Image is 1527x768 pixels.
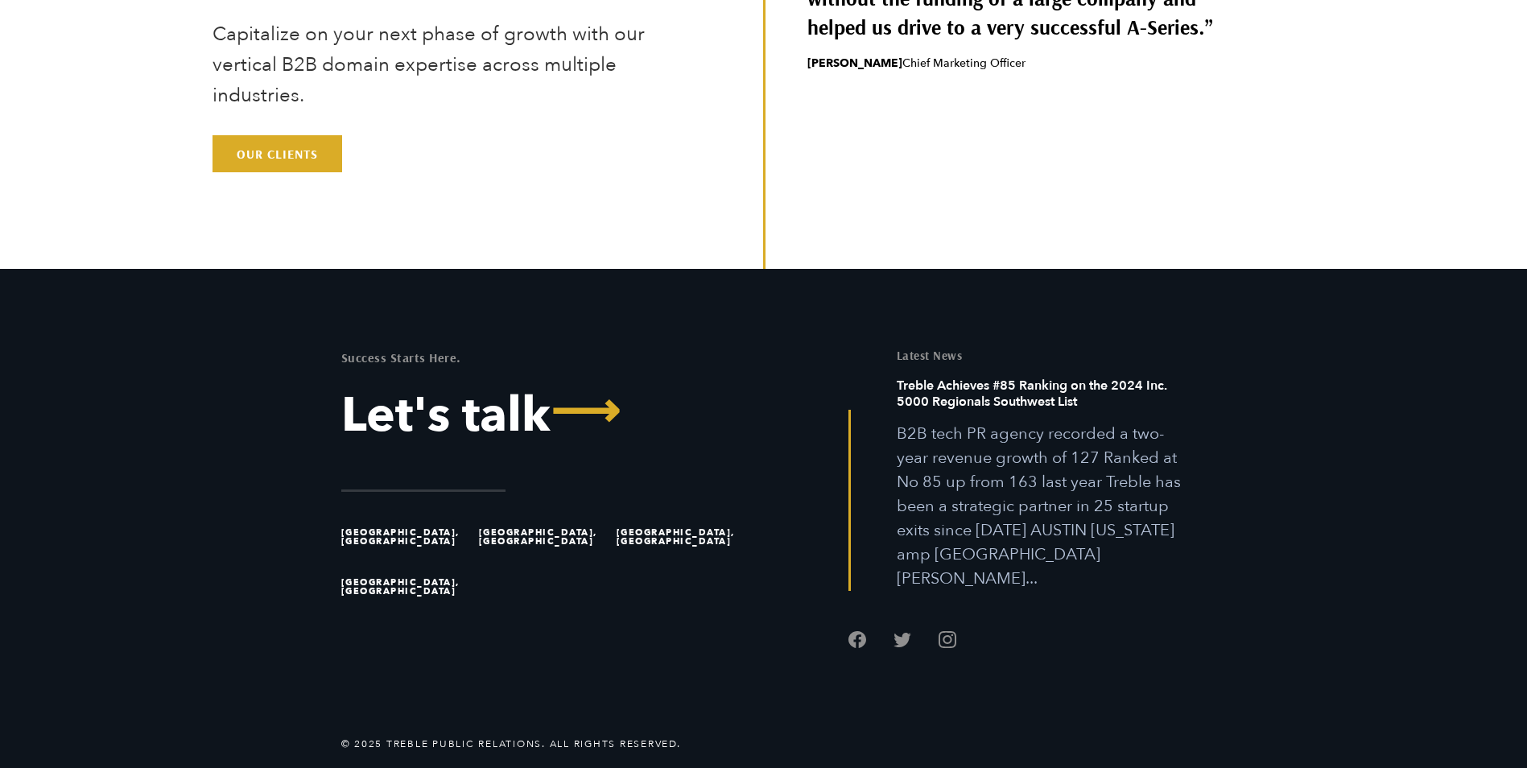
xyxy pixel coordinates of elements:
b: [PERSON_NAME] [807,56,902,71]
a: Follow us on Instagram [939,631,956,649]
li: [GEOGRAPHIC_DATA], [GEOGRAPHIC_DATA] [479,512,609,562]
span: Chief Marketing Officer [807,56,1220,72]
mark: Success Starts Here. [341,349,461,365]
p: Capitalize on your next phase of growth with our vertical B2B domain expertise across multiple in... [213,19,658,111]
li: [GEOGRAPHIC_DATA], [GEOGRAPHIC_DATA] [341,512,472,562]
a: Follow us on Facebook [848,631,866,649]
li: © 2025 Treble Public Relations. All Rights Reserved. [341,737,681,750]
li: [GEOGRAPHIC_DATA], [GEOGRAPHIC_DATA] [341,562,472,612]
span: ⟶ [551,387,620,436]
h5: Latest News [897,349,1187,361]
p: B2B tech PR agency recorded a two-year revenue growth of 127 Ranked at No 85 up from 163 last yea... [897,422,1187,591]
li: [GEOGRAPHIC_DATA], [GEOGRAPHIC_DATA] [617,512,747,562]
a: Let's Talk [341,391,752,440]
a: Follow us on Twitter [894,631,911,649]
a: Our Clients [213,135,342,172]
h6: Treble Achieves #85 Ranking on the 2024 Inc. 5000 Regionals Southwest List [897,378,1187,422]
a: Read this article [897,378,1187,591]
